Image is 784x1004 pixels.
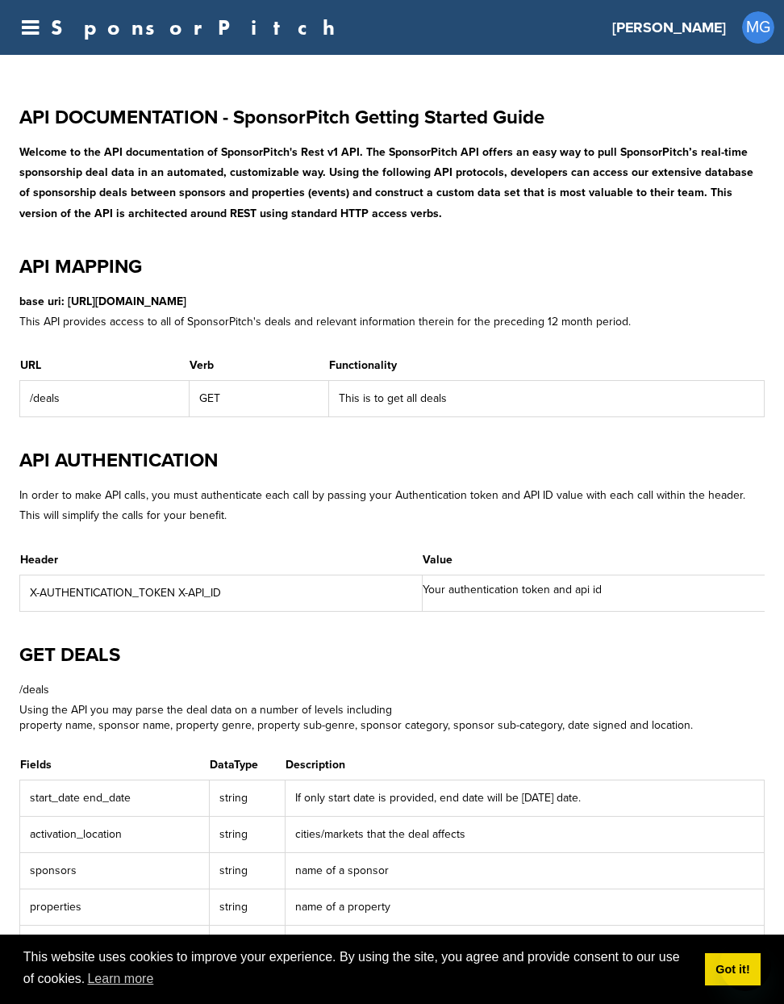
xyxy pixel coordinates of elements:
th: Fields [20,751,210,780]
a: [PERSON_NAME] [612,10,726,45]
td: string [210,780,286,817]
th: Value [423,546,765,575]
td: activation_location [20,817,210,853]
th: Your authentication token and api id [423,575,765,611]
th: Description [286,751,765,780]
iframe: Button to launch messaging window [719,939,771,991]
p: Welcome to the API documentation of SponsorPitch's Rest v1 API. The SponsorPitch API offers an ea... [19,142,765,224]
th: Functionality [329,351,765,381]
th: URL [20,351,190,381]
td: /deals [20,381,190,417]
td: cities/markets that the deal affects [286,817,765,853]
td: X-AUTHENTICATION_TOKEN X-API_ID [20,575,423,611]
p: /deals [19,680,765,700]
h1: GET DEALS [19,641,765,670]
td: string [210,926,286,962]
td: name of a sponsor [286,853,765,889]
td: This is to get all deals [329,381,765,417]
p: base uri: [URL][DOMAIN_NAME] [19,291,765,312]
td: string [210,853,286,889]
h1: API MAPPING [19,253,765,282]
a: MG [742,11,774,44]
td: GET [190,381,329,417]
td: string [210,889,286,926]
span: This website uses cookies to improve your experience. By using the site, you agree and provide co... [23,948,692,991]
a: dismiss cookie message [705,953,761,985]
a: learn more about cookies [85,967,156,991]
td: sponsors [20,853,210,889]
td: If only start date is provided, end date will be [DATE] date. [286,780,765,817]
td: start_date end_date [20,780,210,817]
th: Verb [190,351,329,381]
td: categories [20,926,210,962]
td: string [210,817,286,853]
h3: [PERSON_NAME] [612,16,726,39]
th: DataType [210,751,286,780]
td: name of a property [286,889,765,926]
th: Header [20,546,423,575]
h1: API DOCUMENTATION - SponsorPitch Getting Started Guide [19,103,765,132]
p: In order to make API calls, you must authenticate each call by passing your Authentication token ... [19,485,765,525]
p: Using the API you may parse the deal data on a number of levels including [19,700,765,720]
p: This API provides access to all of SponsorPitch's deals and relevant information therein for the ... [19,312,765,332]
h1: API AUTHENTICATION [19,446,765,475]
a: SponsorPitch [51,17,345,38]
td: properties [20,889,210,926]
td: category of a sponsor [286,926,765,962]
